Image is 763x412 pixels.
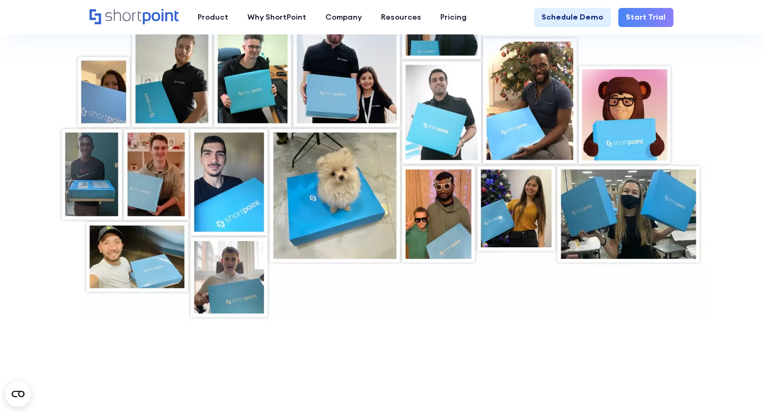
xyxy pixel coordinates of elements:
a: Why ShortPoint [238,8,316,27]
a: Schedule Demo [534,8,611,27]
button: Open CMP widget [5,381,31,407]
div: Product [198,12,228,23]
a: Pricing [431,8,476,27]
a: Company [316,8,371,27]
a: Start Trial [618,8,673,27]
div: Why ShortPoint [247,12,306,23]
div: Resources [381,12,421,23]
iframe: Chat Widget [710,361,763,412]
div: Company [325,12,362,23]
a: Home [90,9,178,25]
div: Pricing [440,12,467,23]
a: Product [188,8,238,27]
a: Resources [371,8,431,27]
